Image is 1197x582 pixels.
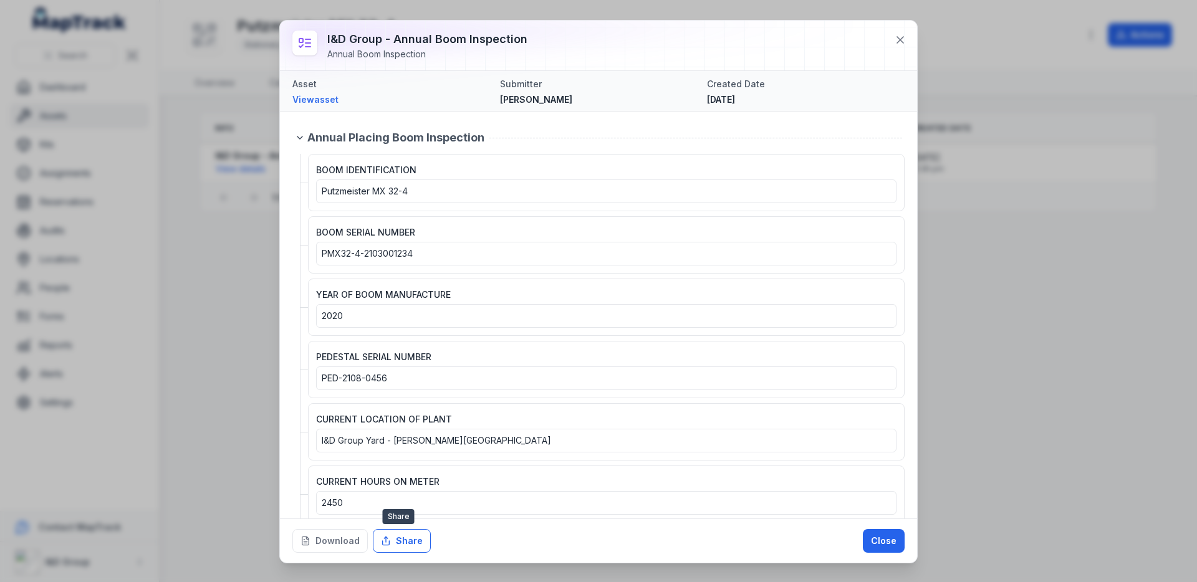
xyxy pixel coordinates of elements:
[316,289,451,300] span: YEAR OF BOOM MANUFACTURE
[316,476,440,487] span: CURRENT HOURS ON METER
[292,93,490,106] a: Viewasset
[292,529,368,553] button: Download
[307,129,484,146] span: Annual Placing Boom Inspection
[322,435,551,446] span: I&D Group Yard - [PERSON_NAME][GEOGRAPHIC_DATA]
[707,79,765,89] span: Created Date
[322,310,343,321] span: 2020
[327,31,527,48] h3: I&D Group - Annual Boom Inspection
[863,529,905,553] button: Close
[316,351,431,362] span: PEDESTAL SERIAL NUMBER
[322,373,387,383] span: PED-2108-0456
[322,186,408,196] span: Putzmeister MX 32-4
[322,497,343,508] span: 2450
[316,414,452,424] span: CURRENT LOCATION OF PLANT
[707,94,735,105] span: [DATE]
[316,227,415,237] span: BOOM SERIAL NUMBER
[327,48,527,60] div: Annual Boom Inspection
[292,79,317,89] span: Asset
[707,94,735,105] time: 21/08/2025, 12:36:44 pm
[383,509,415,524] span: Share
[322,248,413,259] span: PMX32-4-2103001234
[316,165,416,175] span: BOOM IDENTIFICATION
[500,79,542,89] span: Submitter
[373,529,431,553] button: Share
[500,94,572,105] span: [PERSON_NAME]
